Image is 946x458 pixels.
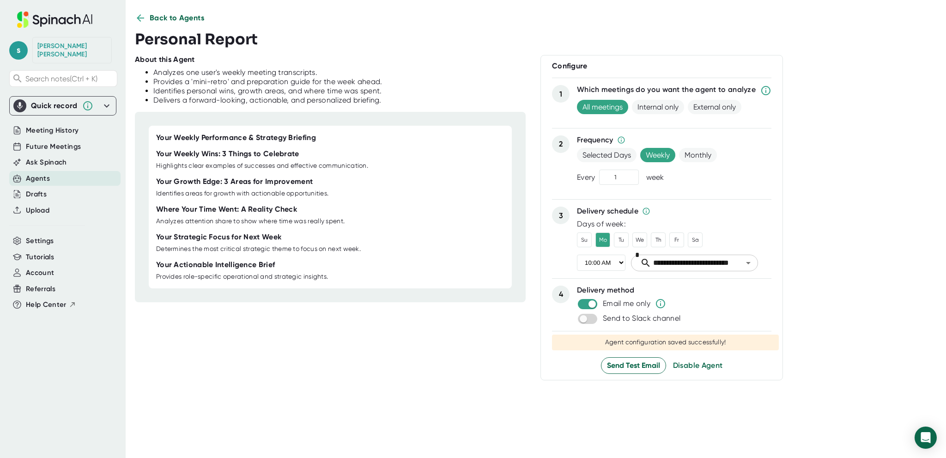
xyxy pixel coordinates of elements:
span: Send Test Email [607,360,660,371]
button: Send Test Email [601,357,666,374]
div: Your Growth Edge: 3 Areas for Improvement [156,177,313,186]
span: All meetings [577,100,628,114]
div: Highlights clear examples of successes and effective communication. [156,162,368,170]
div: Identifies personal wins, growth areas, and where time was spent. [153,86,382,96]
div: Agent configuration saved successfully! [605,338,726,347]
button: Back to Agents [135,12,204,24]
button: Open [742,256,755,269]
button: Drafts [26,189,47,200]
button: Fr [669,232,684,247]
div: Analyzes attention share to show where time was really spent. [156,217,345,226]
div: Your Actionable Intelligence Brief [156,260,275,269]
span: External only [688,100,741,114]
div: Open Intercom Messenger [915,427,937,449]
button: Upload [26,205,49,216]
div: Where Your Time Went: A Reality Check [156,205,297,214]
div: Quick record [31,101,78,110]
div: Scott Nordquist [37,42,107,58]
div: Your Strategic Focus for Next Week [156,232,281,242]
button: Sa [688,232,703,247]
button: Ask Spinach [26,157,67,168]
div: Send to Slack channel [603,314,680,323]
span: Selected Days [577,148,637,162]
span: s [9,41,28,60]
button: Future Meetings [26,141,81,152]
div: Quick record [13,97,112,115]
div: 2 [552,135,570,153]
span: Search notes (Ctrl + K) [25,74,97,83]
button: Mo [595,232,610,247]
div: Identifies areas for growth with actionable opportunities. [156,189,328,198]
span: Internal only [632,100,684,114]
div: week [646,173,664,182]
span: Monthly [679,148,717,162]
button: We [632,232,647,247]
button: Help Center [26,299,76,310]
button: Tu [614,232,629,247]
div: Days of week: [577,220,771,229]
button: Tutorials [26,252,54,263]
button: Agents [26,173,50,184]
div: 3 [552,207,570,224]
span: Back to Agents [150,12,204,24]
div: Determines the most critical strategic theme to focus on next week. [156,245,361,253]
div: Configure [552,61,771,71]
div: Your Weekly Wins: 3 Things to Celebrate [156,149,299,159]
div: Delivery method [577,286,771,295]
span: Help Center [26,299,67,310]
div: Delivery schedule [577,207,638,216]
div: Analyzes one user's weekly meeting transcripts. [153,68,382,77]
div: Which meetings do you want the agent to analyze [577,85,756,96]
span: Disable Agent [673,361,723,370]
h3: Personal Report [135,31,258,48]
div: About this Agent [135,55,195,64]
button: Su [577,232,592,247]
div: 4 [552,286,570,303]
button: Settings [26,236,54,246]
div: Frequency [577,135,613,145]
button: Account [26,268,54,278]
div: 1 [552,85,570,103]
button: Meeting History [26,125,79,136]
button: Referrals [26,284,55,294]
div: Your Weekly Performance & Strategy Briefing [156,133,316,142]
div: Email me only [603,299,650,308]
button: Disable Agent [673,357,723,374]
span: Weekly [640,148,675,162]
div: Every [577,173,595,182]
div: Provides a 'mini-retro' and preparation guide for the week ahead. [153,77,382,86]
div: Provides role-specific operational and strategic insights. [156,273,328,281]
button: Th [651,232,666,247]
div: Delivers a forward-looking, actionable, and personalized briefing. [153,96,382,105]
